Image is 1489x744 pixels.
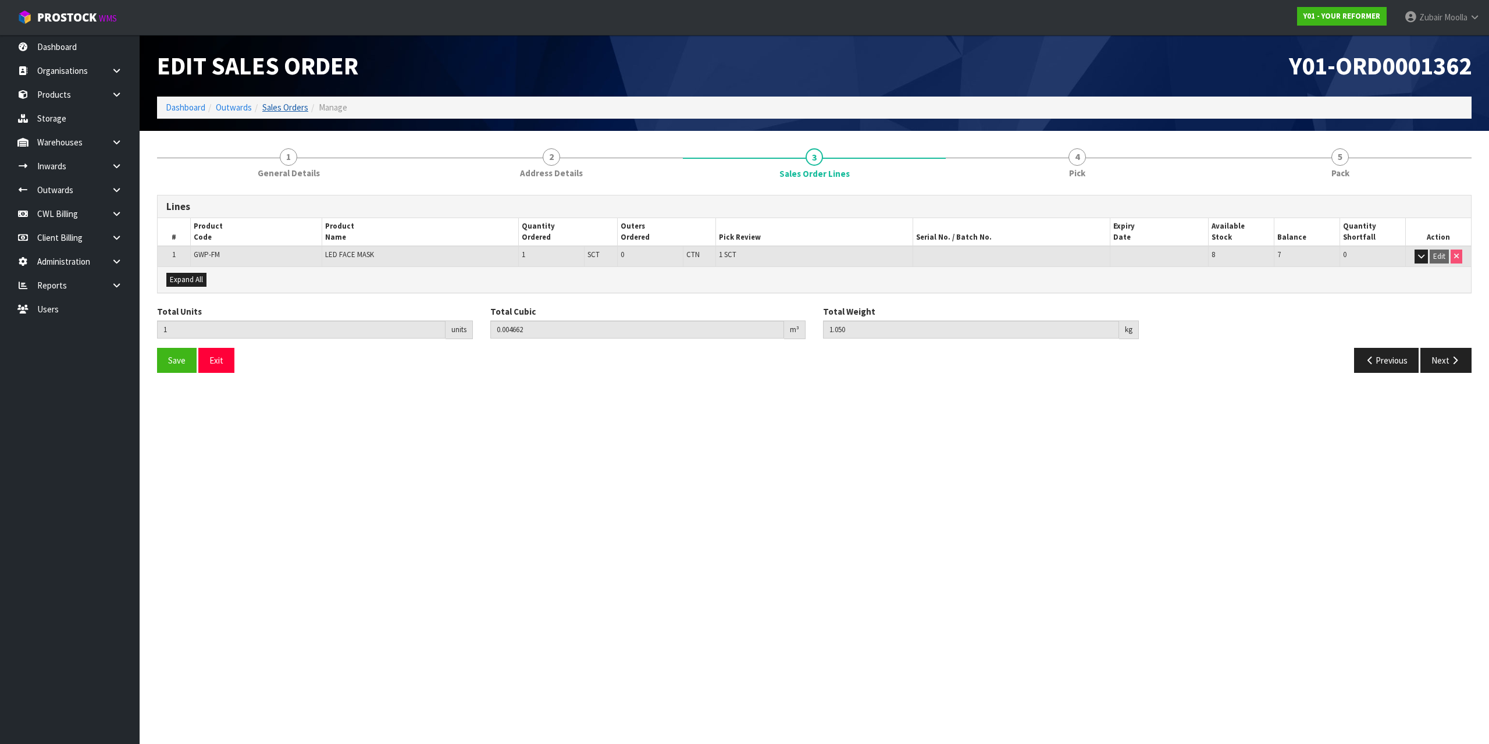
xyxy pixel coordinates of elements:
[37,10,97,25] span: ProStock
[617,218,715,246] th: Outers Ordered
[1331,148,1349,166] span: 5
[1354,348,1419,373] button: Previous
[157,348,197,373] button: Save
[543,148,560,166] span: 2
[520,167,583,179] span: Address Details
[198,348,234,373] button: Exit
[519,218,617,246] th: Quantity Ordered
[806,148,823,166] span: 3
[1110,218,1208,246] th: Expiry Date
[1297,7,1387,26] a: Y01 - YOUR REFORMER
[166,201,1462,212] h3: Lines
[522,250,525,259] span: 1
[194,250,220,259] span: GWP-FM
[262,102,308,113] a: Sales Orders
[1068,148,1086,166] span: 4
[784,321,806,339] div: m³
[157,186,1472,382] span: Sales Order Lines
[490,321,785,339] input: Total Cubic
[1419,12,1442,23] span: Zubair
[779,168,850,180] span: Sales Order Lines
[719,250,736,259] span: 1 SCT
[1343,250,1346,259] span: 0
[170,275,203,284] span: Expand All
[17,10,32,24] img: cube-alt.png
[325,250,374,259] span: LED FACE MASK
[446,321,473,339] div: units
[1340,218,1405,246] th: Quantity Shortfall
[319,102,347,113] span: Manage
[1303,11,1380,21] strong: Y01 - YOUR REFORMER
[1208,218,1274,246] th: Available Stock
[1119,321,1139,339] div: kg
[99,13,117,24] small: WMS
[913,218,1110,246] th: Serial No. / Batch No.
[1277,250,1281,259] span: 7
[1274,218,1340,246] th: Balance
[686,250,700,259] span: CTN
[280,148,297,166] span: 1
[322,218,519,246] th: Product Name
[621,250,624,259] span: 0
[1069,167,1085,179] span: Pick
[1430,250,1449,264] button: Edit
[823,305,875,318] label: Total Weight
[172,250,176,259] span: 1
[587,250,600,259] span: SCT
[158,218,190,246] th: #
[216,102,252,113] a: Outwards
[190,218,322,246] th: Product Code
[490,305,536,318] label: Total Cubic
[166,102,205,113] a: Dashboard
[157,305,202,318] label: Total Units
[716,218,913,246] th: Pick Review
[168,355,186,366] span: Save
[157,50,358,81] span: Edit Sales Order
[1212,250,1215,259] span: 8
[258,167,320,179] span: General Details
[823,321,1119,339] input: Total Weight
[1405,218,1471,246] th: Action
[157,321,446,339] input: Total Units
[1331,167,1349,179] span: Pack
[166,273,206,287] button: Expand All
[1289,50,1472,81] span: Y01-ORD0001362
[1420,348,1472,373] button: Next
[1444,12,1467,23] span: Moolla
